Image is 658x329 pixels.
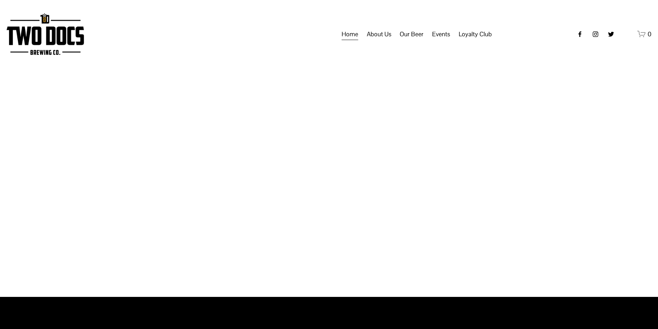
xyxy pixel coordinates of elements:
a: 0 items in cart [637,30,651,38]
span: About Us [367,28,391,40]
img: Two Docs Brewing Co. [7,13,84,55]
a: Home [342,28,358,41]
span: 0 [648,30,651,38]
span: Our Beer [400,28,423,40]
h1: Beer is Art. [87,161,571,203]
a: twitter-unauth [608,31,614,38]
span: Loyalty Club [459,28,492,40]
a: instagram-unauth [592,31,599,38]
a: folder dropdown [400,28,423,41]
a: folder dropdown [367,28,391,41]
a: Facebook [576,31,583,38]
a: folder dropdown [459,28,492,41]
span: Events [432,28,450,40]
a: folder dropdown [432,28,450,41]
